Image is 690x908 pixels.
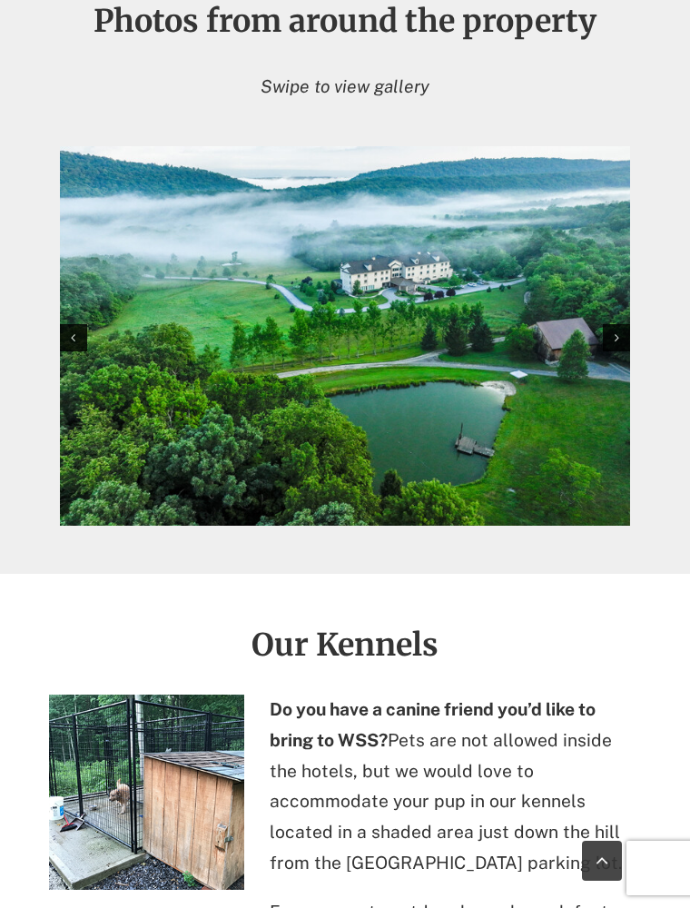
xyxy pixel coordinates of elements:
[27,628,663,661] h2: Our Kennels
[603,324,630,351] div: Next slide
[60,146,630,530] div: 1 / 10
[60,5,630,37] h2: Photos from around the property
[49,695,244,890] img: dog-kennels
[60,324,87,351] div: Previous slide
[270,699,596,750] strong: Do you have a canine friend you’d like to bring to WSS?
[270,695,641,879] p: Pets are not allowed inside the hotels, but we would love to accommodate your pup in our kennels ...
[261,76,429,96] em: Swipe to view gallery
